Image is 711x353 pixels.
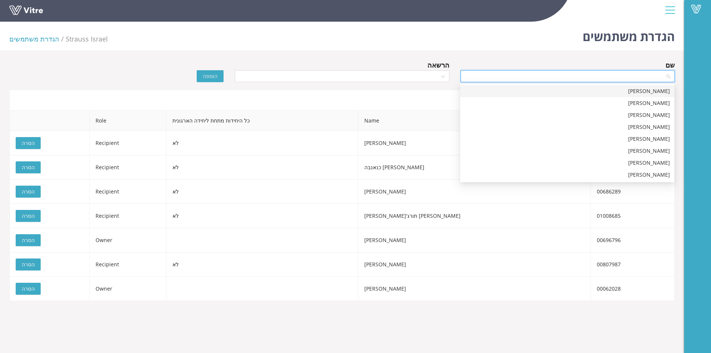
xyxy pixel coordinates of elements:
div: יובל רן [460,85,674,97]
button: הסרה [16,258,41,270]
span: Name [358,111,590,131]
td: לא [166,204,358,228]
button: הסרה [16,234,41,246]
span: הסרה [22,285,35,293]
div: [PERSON_NAME] [465,159,670,167]
div: [PERSON_NAME] [465,171,670,179]
span: 00696796 [597,236,621,244]
span: 00807987 [597,261,621,268]
li: הגדרת משתמשים [9,34,66,44]
button: הסרה [16,137,41,149]
span: 01008685 [597,212,621,219]
span: Recipient [96,212,119,219]
td: לא [166,131,358,155]
td: לא [166,155,358,180]
button: הסרה [16,283,41,295]
span: הסרה [22,236,35,244]
td: [PERSON_NAME] [358,228,591,253]
span: Recipient [96,139,119,146]
div: שם [665,60,675,70]
span: הסרה [22,212,35,220]
div: אלכסנדר נחימובסקי פאן [460,169,674,181]
td: [PERSON_NAME] תורג'[PERSON_NAME] [358,204,591,228]
span: Recipient [96,261,119,268]
span: Recipient [96,188,119,195]
span: הסרה [22,163,35,171]
div: [PERSON_NAME] [465,147,670,155]
div: מרדכי זרד [460,145,674,157]
div: [PERSON_NAME] [465,135,670,143]
td: [PERSON_NAME] [358,180,591,204]
button: הוספה [197,70,224,82]
div: הרשאה [427,60,449,70]
td: [PERSON_NAME] [358,131,591,155]
th: כל היחידות מתחת ליחידה הארגונית [166,111,358,131]
span: Owner [96,236,112,244]
th: Role [90,111,166,131]
span: הסרה [22,139,35,147]
div: איתמר אלגזי [460,133,674,145]
span: הסרה [22,260,35,269]
button: הסרה [16,186,41,198]
div: סמסון טספמרים [460,157,674,169]
button: הסרה [16,161,41,173]
td: לא [166,253,358,277]
div: [PERSON_NAME] [465,87,670,95]
div: [PERSON_NAME] [465,111,670,119]
div: [PERSON_NAME] [465,99,670,107]
span: 00062028 [597,285,621,292]
h1: הגדרת משתמשים [583,19,675,50]
div: עודד שלום [460,109,674,121]
div: ראיה איוב [460,121,674,133]
span: Recipient [96,164,119,171]
td: לא [166,180,358,204]
span: 222 [66,34,108,43]
span: הסרה [22,188,35,196]
span: Owner [96,285,112,292]
span: 00686289 [597,188,621,195]
div: משתמשי טפסים [9,90,675,110]
td: [PERSON_NAME] [358,277,591,301]
td: [PERSON_NAME] [358,253,591,277]
button: הסרה [16,210,41,222]
div: ליאור שירזי [460,97,674,109]
td: [PERSON_NAME] כנאנבה [358,155,591,180]
div: [PERSON_NAME] [465,123,670,131]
